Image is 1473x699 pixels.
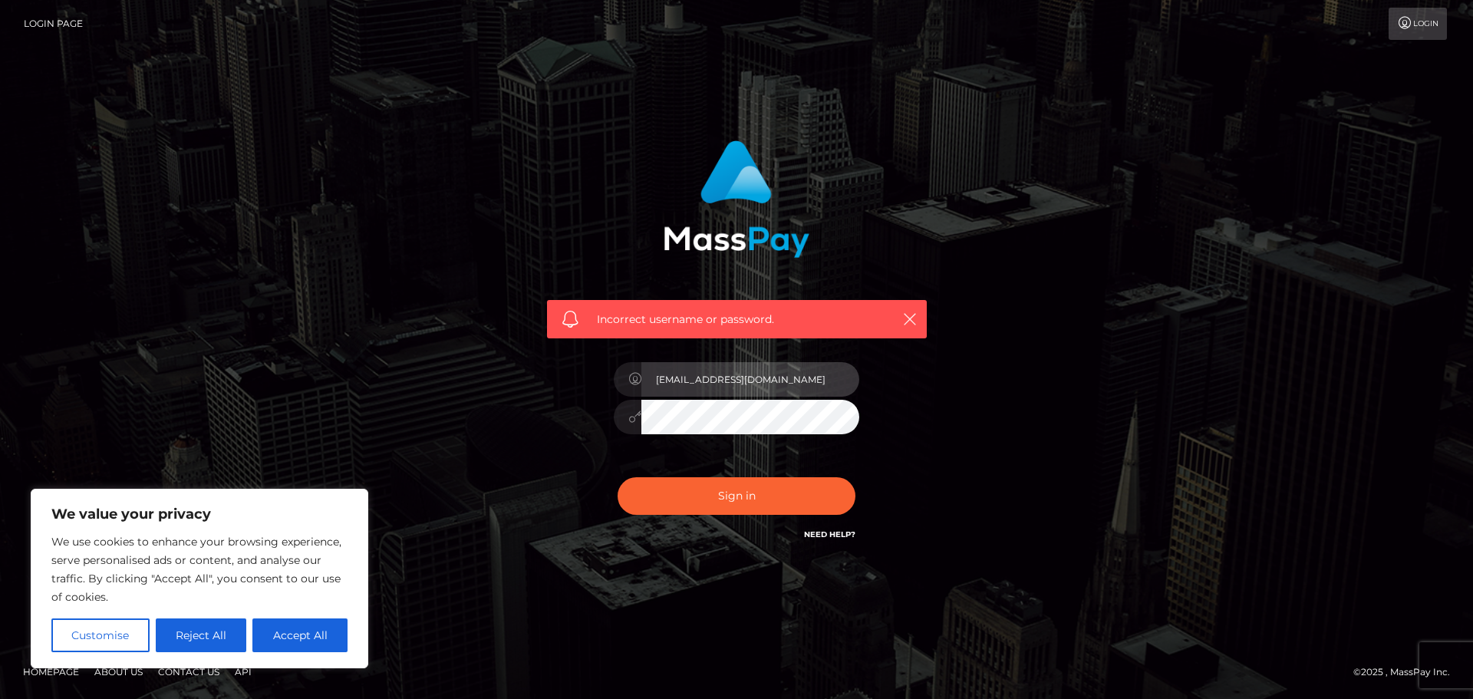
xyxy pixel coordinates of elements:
[229,660,258,684] a: API
[31,489,368,668] div: We value your privacy
[51,618,150,652] button: Customise
[618,477,855,515] button: Sign in
[641,362,859,397] input: Username...
[51,505,348,523] p: We value your privacy
[597,312,877,328] span: Incorrect username or password.
[804,529,855,539] a: Need Help?
[88,660,149,684] a: About Us
[664,140,809,258] img: MassPay Login
[252,618,348,652] button: Accept All
[24,8,83,40] a: Login Page
[51,532,348,606] p: We use cookies to enhance your browsing experience, serve personalised ads or content, and analys...
[152,660,226,684] a: Contact Us
[156,618,247,652] button: Reject All
[17,660,85,684] a: Homepage
[1353,664,1461,681] div: © 2025 , MassPay Inc.
[1389,8,1447,40] a: Login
